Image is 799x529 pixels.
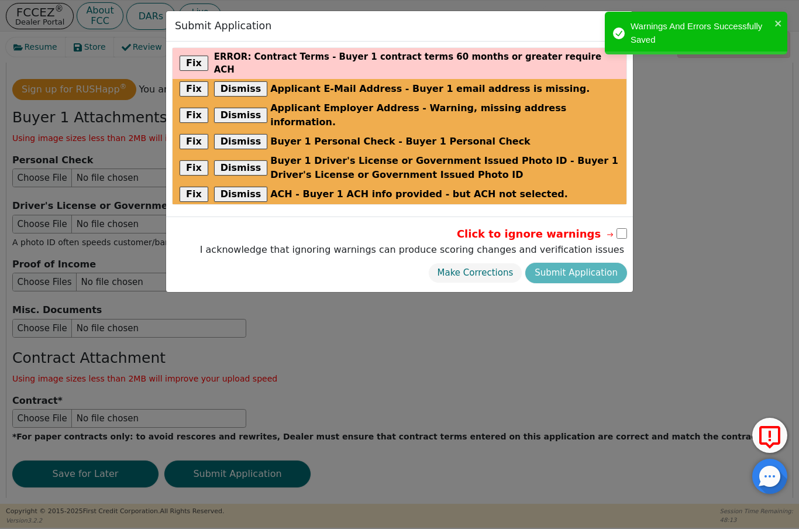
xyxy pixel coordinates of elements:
span: Click to ignore warnings [457,226,615,242]
button: close [774,16,783,30]
button: Dismiss [214,134,268,149]
button: Fix [180,160,208,176]
h3: Submit Application [175,20,271,32]
button: Dismiss [214,81,268,97]
button: Dismiss [214,187,268,202]
button: Report Error to FCC [752,418,787,453]
span: Buyer 1 Driver's License or Government Issued Photo ID - Buyer 1 Driver's License or Government I... [270,154,619,182]
button: Fix [180,187,208,202]
span: ACH - Buyer 1 ACH info provided - but ACH not selected. [270,187,568,201]
button: Fix [180,81,208,97]
button: Dismiss [214,160,268,176]
button: Make Corrections [428,263,523,283]
button: Fix [180,56,208,71]
button: Fix [180,134,208,149]
button: Dismiss [214,108,268,123]
button: Fix [180,108,208,123]
p: : Contract Terms - Buyer 1 contract terms 60 months or greater require ACH [214,50,619,77]
span: Applicant E-Mail Address - Buyer 1 email address is missing. [270,82,590,96]
div: Warnings And Errors Successfully Saved [631,20,771,46]
span: error [214,50,248,64]
span: Buyer 1 Personal Check - Buyer 1 Personal Check [270,135,531,149]
label: I acknowledge that ignoring warnings can produce scoring changes and verification issues [197,243,627,257]
span: Applicant Employer Address - Warning, missing address information. [270,101,619,129]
